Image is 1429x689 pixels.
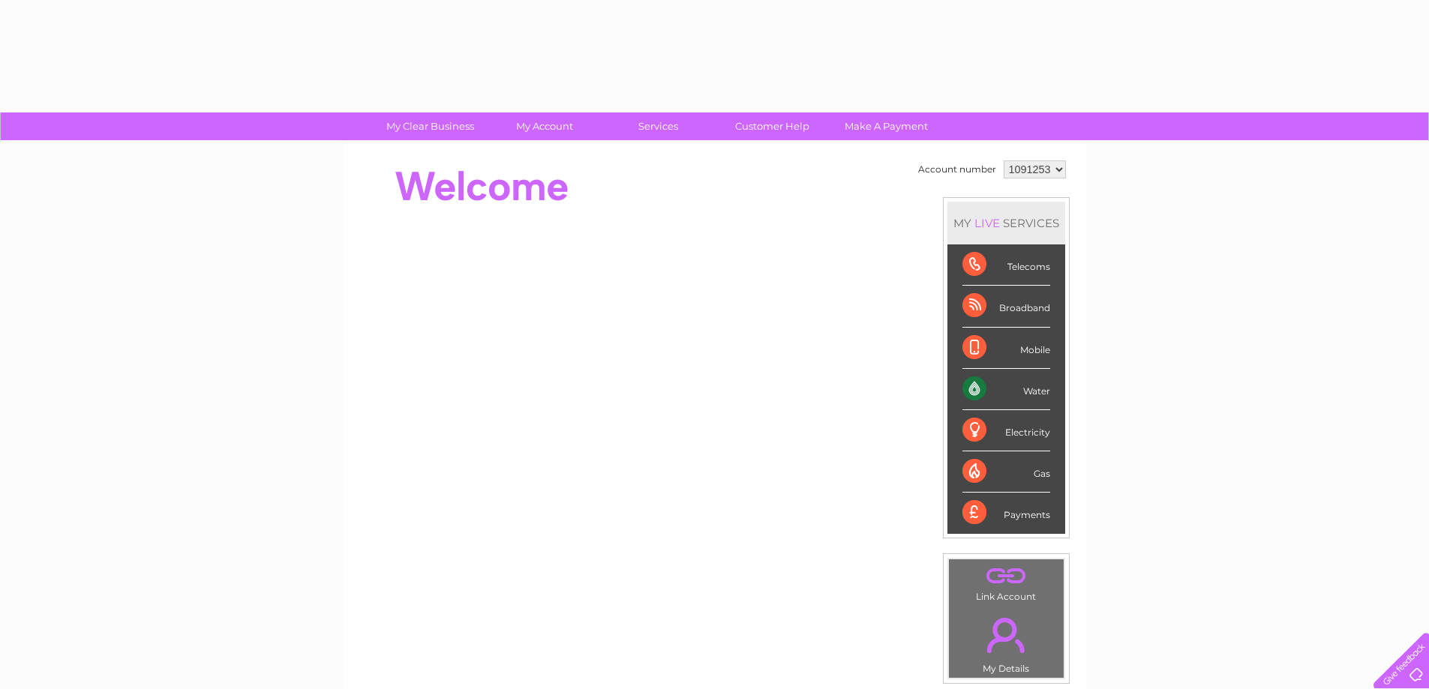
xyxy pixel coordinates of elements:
a: My Account [482,112,606,140]
div: MY SERVICES [947,202,1065,244]
div: LIVE [971,216,1003,230]
div: Water [962,369,1050,410]
div: Electricity [962,410,1050,451]
div: Mobile [962,328,1050,369]
a: Customer Help [710,112,834,140]
div: Payments [962,493,1050,533]
td: Link Account [948,559,1064,606]
a: Services [596,112,720,140]
a: Make A Payment [824,112,948,140]
div: Gas [962,451,1050,493]
a: My Clear Business [368,112,492,140]
div: Telecoms [962,244,1050,286]
td: My Details [948,605,1064,679]
a: . [953,563,1060,589]
td: Account number [914,157,1000,182]
a: . [953,609,1060,661]
div: Broadband [962,286,1050,327]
